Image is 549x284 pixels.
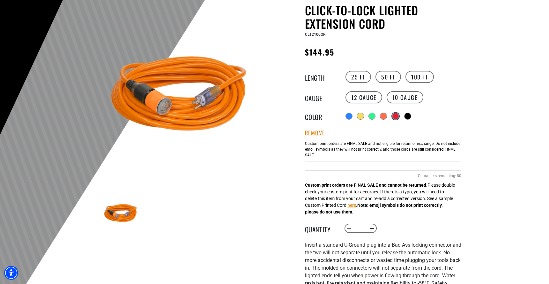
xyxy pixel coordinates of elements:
input: Orange Cables [305,161,461,171]
span: $144.95 [305,46,335,58]
strong: Note: emoji symbols do not print correctly, please do not use them. [305,203,442,214]
span: 80 [457,173,461,179]
legend: Color [305,112,337,120]
label: 25 FT [345,71,371,83]
label: 12 Gauge [345,91,382,103]
button: here [347,202,356,209]
legend: Length [305,73,337,81]
h1: Click-to-Lock Lighted Extension Cord [305,4,461,30]
label: 50 FT [375,71,401,83]
legend: Gauge [305,93,337,101]
div: Accessibility Menu [4,266,18,280]
label: 10 Gauge [387,91,423,103]
button: Remove [305,130,325,137]
label: 100 FT [405,71,434,83]
label: Quantity [305,224,337,233]
img: orange [102,20,256,174]
span: Characters remaining: [418,174,456,178]
img: orange [102,195,139,232]
span: CL12100OR [305,32,326,37]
